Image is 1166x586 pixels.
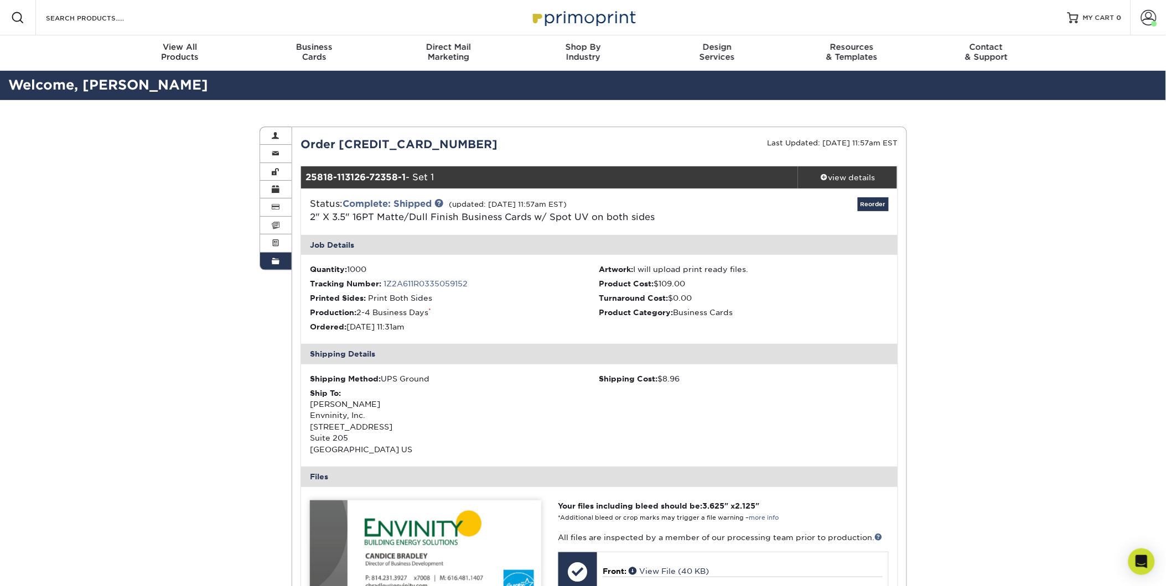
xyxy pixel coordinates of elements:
div: view details [798,172,898,183]
a: Contact& Support [919,35,1054,71]
span: Contact [919,42,1054,52]
a: Complete: Shipped [343,198,432,209]
div: - Set 1 [301,166,798,189]
span: View All [113,42,247,52]
div: & Support [919,42,1054,62]
span: 2.125 [735,501,755,510]
small: (updated: [DATE] 11:57am EST) [449,200,567,208]
strong: Ship To: [310,389,341,397]
div: Status: [302,197,698,224]
a: View File (40 KB) [629,567,709,575]
div: UPS Ground [310,373,599,384]
li: I will upload print ready files. [599,264,889,275]
strong: Product Category: [599,308,673,317]
a: DesignServices [650,35,785,71]
li: 2-4 Business Days [310,307,599,318]
a: 1Z2A611R0335059152 [384,279,468,288]
strong: Shipping Method: [310,374,381,383]
li: Business Cards [599,307,889,318]
strong: Printed Sides: [310,294,366,302]
strong: Shipping Cost: [599,374,658,383]
div: Files [301,467,898,486]
img: Primoprint [528,6,639,29]
strong: Your files including bleed should be: " x " [558,501,759,510]
strong: Ordered: [310,322,346,331]
div: Products [113,42,247,62]
a: view details [798,166,898,189]
li: $109.00 [599,278,889,289]
div: Industry [516,42,650,62]
div: & Templates [785,42,919,62]
a: Direct MailMarketing [381,35,516,71]
a: Resources& Templates [785,35,919,71]
div: Order [CREDIT_CARD_NUMBER] [292,136,599,153]
iframe: Google Customer Reviews [3,552,94,582]
span: Shop By [516,42,650,52]
strong: 25818-113126-72358-1 [305,172,406,182]
li: $0.00 [599,292,889,304]
span: Print Both Sides [368,294,432,302]
a: View AllProducts [113,35,247,71]
a: 2" X 3.5" 16PT Matte/Dull Finish Business Cards w/ Spot UV on both sides [310,212,655,222]
a: Reorder [858,197,889,211]
span: Direct Mail [381,42,516,52]
span: Resources [785,42,919,52]
div: Open Intercom Messenger [1128,548,1155,575]
strong: Quantity: [310,265,347,274]
span: 3.625 [702,501,724,510]
span: MY CART [1083,13,1115,23]
p: All files are inspected by a member of our processing team prior to production. [558,532,888,543]
span: Business [247,42,381,52]
a: Shop ByIndustry [516,35,650,71]
a: more info [749,514,779,521]
div: [PERSON_NAME] Envninity, Inc. [STREET_ADDRESS] Suite 205 [GEOGRAPHIC_DATA] US [310,388,599,455]
div: Cards [247,42,381,62]
small: Last Updated: [DATE] 11:57am EST [768,139,898,147]
input: SEARCH PRODUCTS..... [45,11,153,24]
strong: Production: [310,308,356,317]
li: [DATE] 11:31am [310,321,599,332]
span: 0 [1117,14,1122,22]
div: Marketing [381,42,516,62]
span: Front: [603,567,626,575]
a: BusinessCards [247,35,381,71]
strong: Turnaround Cost: [599,294,668,302]
strong: Product Cost: [599,279,654,288]
div: Job Details [301,235,898,255]
strong: Tracking Number: [310,279,381,288]
span: Design [650,42,785,52]
div: Shipping Details [301,344,898,364]
li: 1000 [310,264,599,275]
strong: Artwork: [599,265,634,274]
div: $8.96 [599,373,889,384]
div: Services [650,42,785,62]
small: *Additional bleed or crop marks may trigger a file warning – [558,514,779,521]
